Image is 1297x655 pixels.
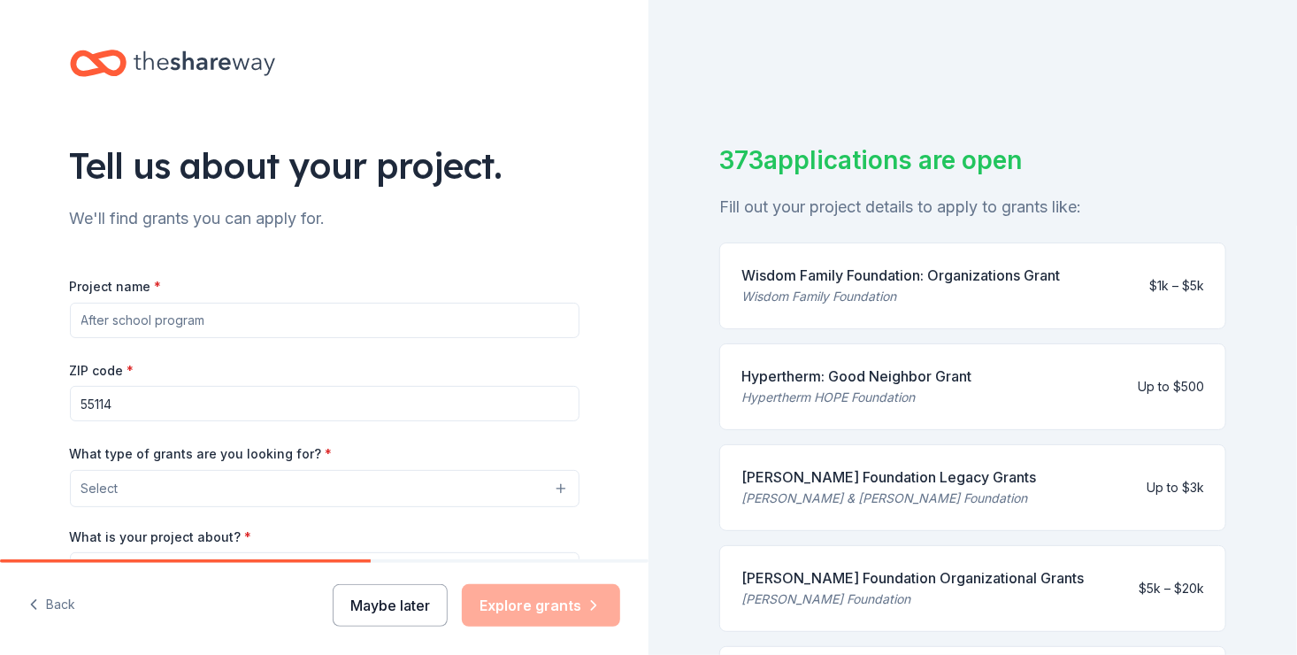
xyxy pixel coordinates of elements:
label: What is your project about? [70,528,252,546]
button: Maybe later [333,584,448,627]
div: [PERSON_NAME] Foundation Organizational Grants [741,567,1084,589]
input: After school program [70,303,579,338]
div: Wisdom Family Foundation: Organizations Grant [741,265,1060,286]
div: [PERSON_NAME] Foundation [741,589,1084,610]
div: $5k – $20k [1139,578,1204,599]
div: Tell us about your project. [70,141,579,190]
input: 12345 (U.S. only) [70,386,579,421]
div: Hypertherm HOPE Foundation [741,387,971,408]
span: Select [81,478,119,499]
div: $1k – $5k [1149,275,1204,297]
div: Up to $500 [1138,376,1204,397]
div: [PERSON_NAME] & [PERSON_NAME] Foundation [741,488,1036,509]
div: Hypertherm: Good Neighbor Grant [741,366,971,387]
div: Fill out your project details to apply to grants like: [719,193,1226,221]
div: Up to $3k [1147,477,1204,498]
label: What type of grants are you looking for? [70,445,333,463]
label: Project name [70,278,162,296]
button: Select [70,470,579,507]
div: Wisdom Family Foundation [741,286,1060,307]
div: We'll find grants you can apply for. [70,204,579,233]
button: Back [28,587,75,624]
div: [PERSON_NAME] Foundation Legacy Grants [741,466,1036,488]
label: ZIP code [70,362,134,380]
div: 373 applications are open [719,142,1226,179]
